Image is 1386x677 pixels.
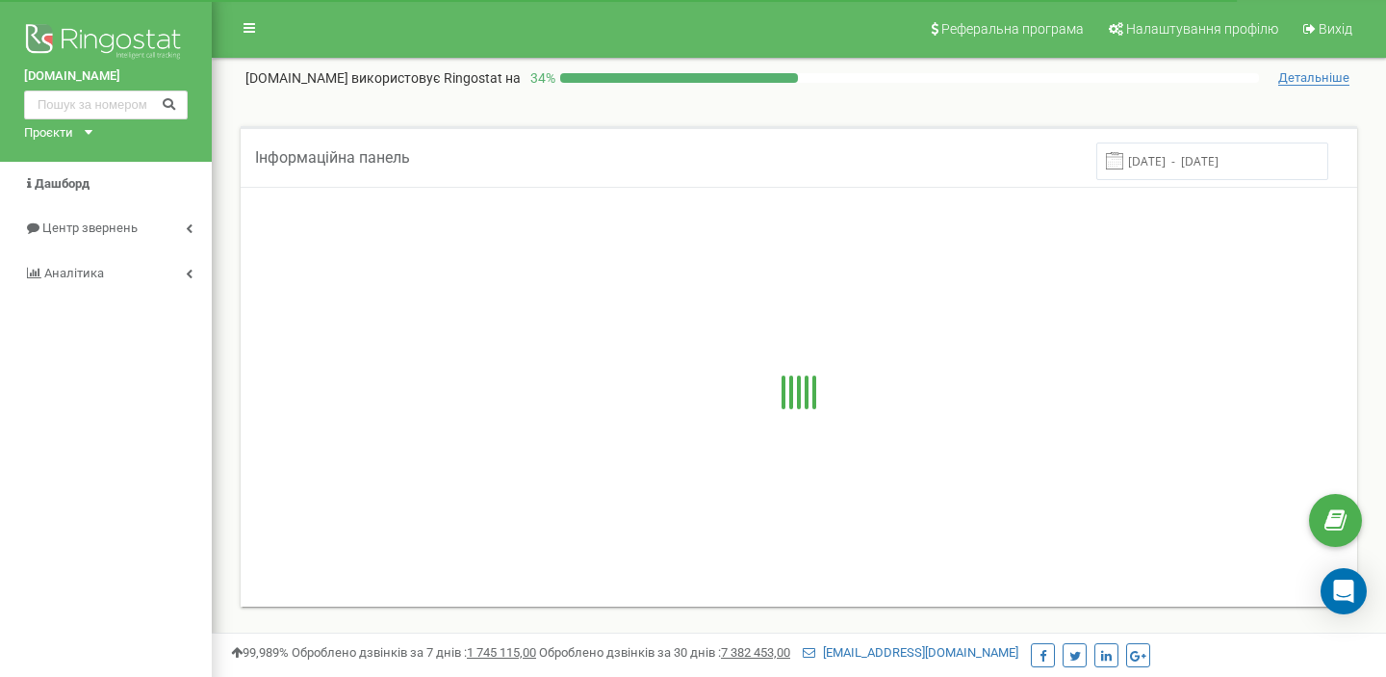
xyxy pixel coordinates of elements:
[24,67,188,86] a: [DOMAIN_NAME]
[351,70,521,86] span: використовує Ringostat на
[24,19,188,67] img: Ringostat logo
[24,91,188,119] input: Пошук за номером
[292,645,536,660] span: Оброблено дзвінків за 7 днів :
[245,68,521,88] p: [DOMAIN_NAME]
[941,21,1084,37] span: Реферальна програма
[1319,21,1352,37] span: Вихід
[467,645,536,660] u: 1 745 115,00
[721,645,790,660] u: 7 382 453,00
[1126,21,1278,37] span: Налаштування профілю
[521,68,560,88] p: 34 %
[539,645,790,660] span: Оброблено дзвінків за 30 днів :
[231,645,289,660] span: 99,989%
[42,221,138,235] span: Центр звернень
[24,124,73,143] div: Проєкти
[1321,568,1367,614] div: Open Intercom Messenger
[803,645,1018,660] a: [EMAIL_ADDRESS][DOMAIN_NAME]
[35,176,90,191] span: Дашборд
[255,148,410,167] span: Інформаційна панель
[44,266,104,280] span: Аналiтика
[1278,70,1349,86] span: Детальніше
